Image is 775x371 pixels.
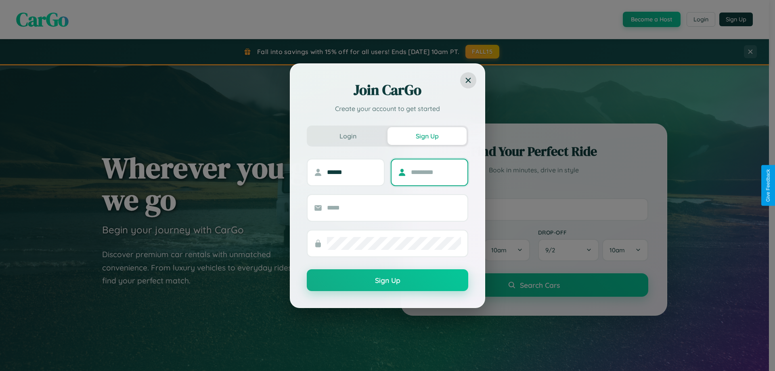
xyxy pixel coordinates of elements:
[307,269,468,291] button: Sign Up
[308,127,387,145] button: Login
[307,80,468,100] h2: Join CarGo
[307,104,468,113] p: Create your account to get started
[765,169,771,202] div: Give Feedback
[387,127,467,145] button: Sign Up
